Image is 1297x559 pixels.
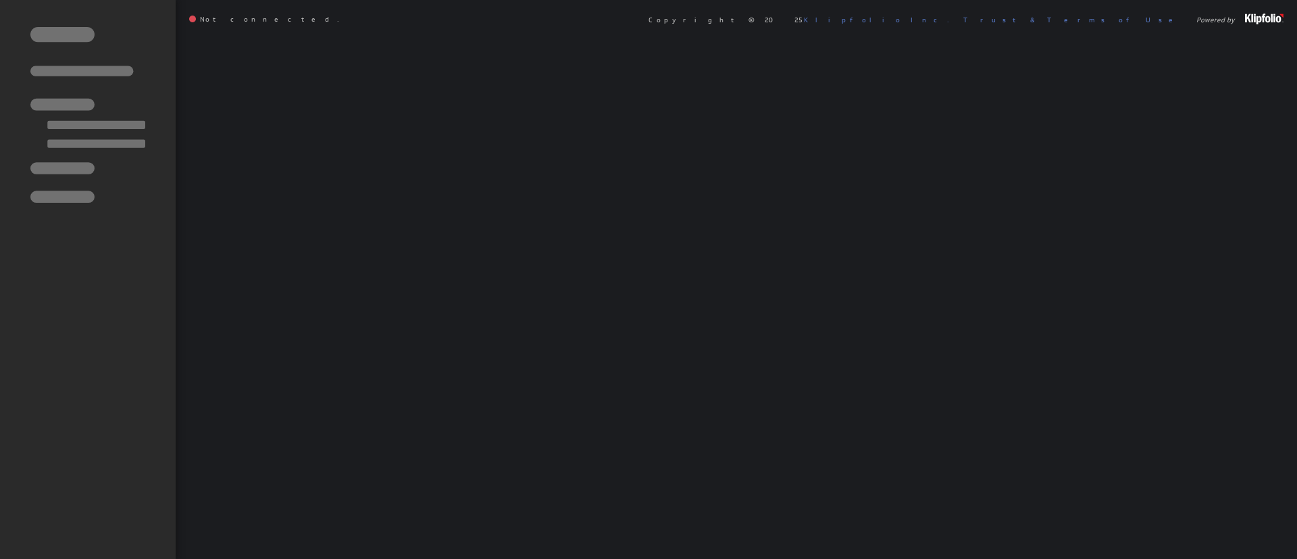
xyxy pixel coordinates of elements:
span: Not connected. [189,16,339,24]
img: skeleton-sidenav.svg [30,27,145,203]
a: Trust & Terms of Use [963,15,1182,24]
span: Powered by [1196,16,1235,23]
span: Copyright © 2025 [648,16,949,23]
a: Klipfolio Inc. [804,15,949,24]
img: logo-footer.png [1245,14,1283,24]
